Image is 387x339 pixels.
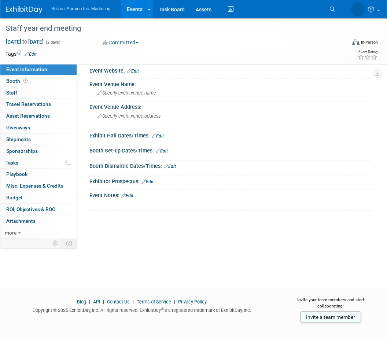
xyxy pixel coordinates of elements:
[89,130,372,140] div: Exhibit Hall Dates/Times:
[77,299,86,305] a: Blog
[93,299,100,305] a: API
[22,78,29,84] span: Booth not reserved yet
[0,157,77,169] a: Tasks
[164,164,176,169] a: Edit
[89,161,372,170] div: Booth Dismantle Dates/Times:
[156,148,168,154] a: Edit
[51,6,110,11] span: Bolzoni Auramo Inc. Marketing
[6,218,36,224] span: Attachments
[6,136,31,142] span: Shipments
[6,90,17,96] span: Staff
[0,87,77,99] a: Staff
[161,307,163,311] sup: ®
[361,40,378,45] div: In-Person
[5,38,44,45] span: [DATE] [DATE]
[97,90,156,96] span: Specify event venue name
[62,239,77,248] td: Toggle Event Tabs
[107,299,130,305] a: Contact Us
[45,40,60,45] span: (2 days)
[131,299,136,305] span: |
[89,65,372,75] div: Event Website:
[0,180,77,192] a: Misc. Expenses & Credits
[97,113,161,119] span: Specify event venue address
[89,190,372,199] div: Event Notes:
[0,192,77,203] a: Budget
[6,195,23,200] span: Budget
[0,75,77,87] a: Booth
[141,179,154,184] a: Edit
[101,299,106,305] span: |
[0,145,77,157] a: Sponsorships
[0,215,77,227] a: Attachments
[6,125,30,130] span: Giveaways
[89,176,372,185] div: Exhibitor Prospectus:
[6,6,43,14] img: ExhibitDay
[0,64,77,75] a: Event Information
[6,113,50,119] span: Asset Reservations
[127,69,139,74] a: Edit
[5,230,16,236] span: more
[0,122,77,133] a: Giveaways
[0,227,77,239] a: more
[358,50,377,54] div: Event Rating
[6,183,63,189] span: Misc. Expenses & Credits
[352,39,360,45] img: Format-Inperson.png
[89,79,372,88] div: Event Venue Name:
[152,133,164,139] a: Edit
[0,204,77,215] a: ROI, Objectives & ROO
[178,299,207,305] a: Privacy Policy
[5,305,278,314] div: Copyright © 2025 ExhibitDay, Inc. All rights reserved. ExhibitDay is a registered trademark of Ex...
[300,311,361,323] a: Invite a team member
[25,52,37,57] a: Edit
[0,134,77,145] a: Shipments
[6,101,51,107] span: Travel Reservations
[5,160,18,166] span: Tasks
[289,297,372,314] div: Invite your team members and start collaborating:
[0,99,77,110] a: Travel Reservations
[87,299,92,305] span: |
[172,299,177,305] span: |
[21,39,28,45] span: to
[6,78,29,84] span: Booth
[0,110,77,122] a: Asset Reservations
[137,299,171,305] a: Terms of Service
[100,39,141,46] button: Committed
[320,38,378,49] div: Event Format
[6,148,38,154] span: Sponsorships
[3,22,341,35] div: Staff year end meeting
[351,3,365,16] img: Casey Coats
[6,171,27,177] span: Playbook
[0,169,77,180] a: Playbook
[121,193,133,198] a: Edit
[49,239,62,248] td: Personalize Event Tab Strip
[5,50,37,58] td: Tags
[89,145,372,155] div: Booth Set-up Dates/Times:
[6,66,47,72] span: Event Information
[89,102,372,111] div: Event Venue Address:
[6,206,55,212] span: ROI, Objectives & ROO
